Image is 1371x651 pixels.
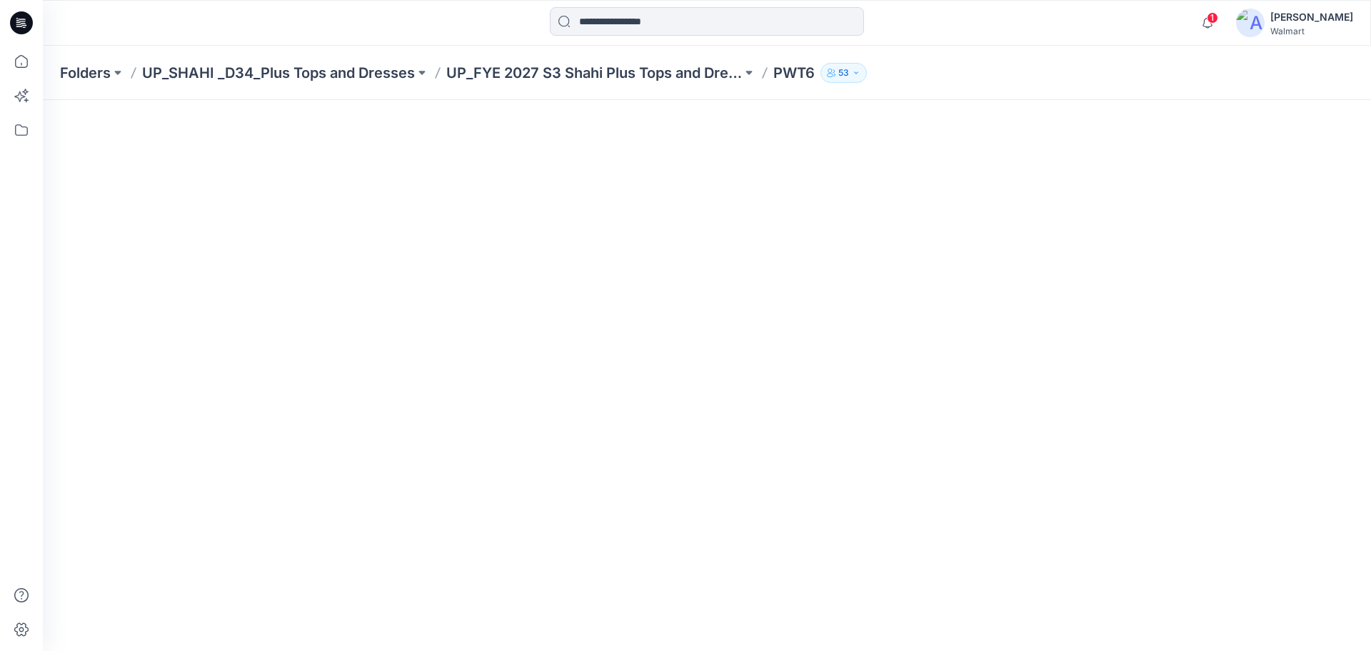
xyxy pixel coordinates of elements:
a: UP_FYE 2027 S3 Shahi Plus Tops and Dress [446,63,742,83]
iframe: To enrich screen reader interactions, please activate Accessibility in Grammarly extension settings [43,100,1371,651]
button: 53 [820,63,867,83]
span: 1 [1207,12,1218,24]
a: Folders [60,63,111,83]
div: [PERSON_NAME] [1270,9,1353,26]
p: 53 [838,65,849,81]
div: Walmart [1270,26,1353,36]
img: avatar [1236,9,1265,37]
a: UP_SHAHI _D34_Plus Tops and Dresses [142,63,415,83]
p: PWT6 [773,63,815,83]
